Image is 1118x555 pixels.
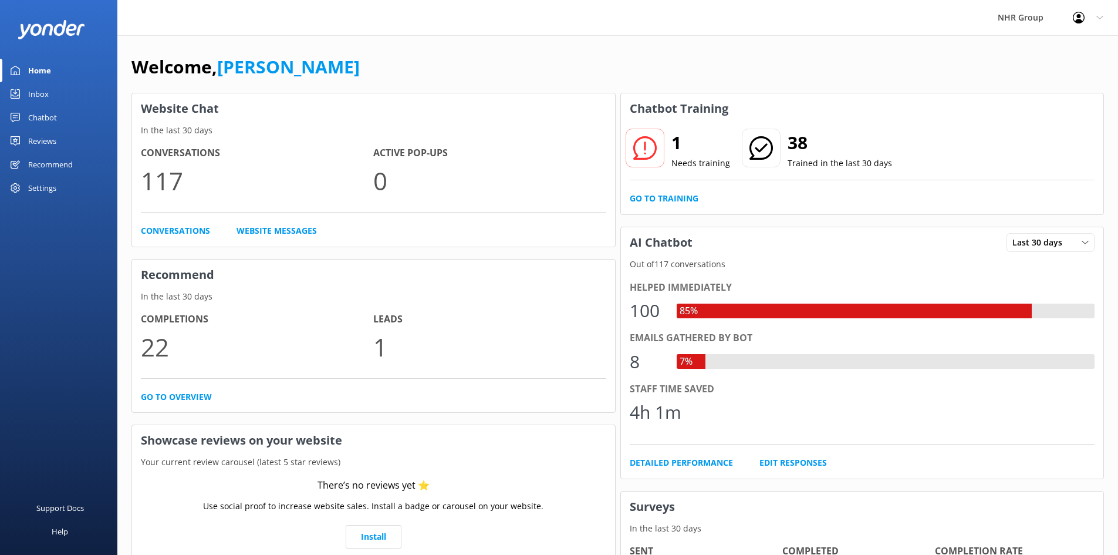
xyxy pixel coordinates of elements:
[1012,236,1069,249] span: Last 30 days
[630,331,1095,346] div: Emails gathered by bot
[671,157,730,170] p: Needs training
[346,525,401,549] a: Install
[217,55,360,79] a: [PERSON_NAME]
[373,161,606,200] p: 0
[759,456,827,469] a: Edit Responses
[373,146,606,161] h4: Active Pop-ups
[203,500,543,513] p: Use social proof to increase website sales. Install a badge or carousel on your website.
[630,382,1095,397] div: Staff time saved
[28,129,56,153] div: Reviews
[373,327,606,366] p: 1
[630,348,665,376] div: 8
[621,522,1104,535] p: In the last 30 days
[28,176,56,200] div: Settings
[237,224,317,237] a: Website Messages
[132,93,615,124] h3: Website Chat
[671,129,730,157] h2: 1
[677,304,701,319] div: 85%
[630,280,1095,295] div: Helped immediately
[132,124,615,137] p: In the last 30 days
[630,456,733,469] a: Detailed Performance
[28,59,51,82] div: Home
[28,153,73,176] div: Recommend
[788,129,892,157] h2: 38
[28,106,57,129] div: Chatbot
[141,224,210,237] a: Conversations
[621,227,701,258] h3: AI Chatbot
[141,146,373,161] h4: Conversations
[141,161,373,200] p: 117
[373,312,606,327] h4: Leads
[141,312,373,327] h4: Completions
[630,398,681,426] div: 4h 1m
[621,258,1104,271] p: Out of 117 conversations
[630,297,665,325] div: 100
[630,192,698,205] a: Go to Training
[18,20,85,39] img: yonder-white-logo.png
[52,520,68,543] div: Help
[131,53,360,81] h1: Welcome,
[318,478,430,493] div: There’s no reviews yet ⭐
[36,496,84,520] div: Support Docs
[141,391,212,403] a: Go to overview
[788,157,892,170] p: Trained in the last 30 days
[132,456,615,469] p: Your current review carousel (latest 5 star reviews)
[677,354,695,369] div: 7%
[621,492,1104,522] h3: Surveys
[141,327,373,366] p: 22
[132,425,615,456] h3: Showcase reviews on your website
[621,93,737,124] h3: Chatbot Training
[28,82,49,106] div: Inbox
[132,290,615,303] p: In the last 30 days
[132,260,615,290] h3: Recommend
